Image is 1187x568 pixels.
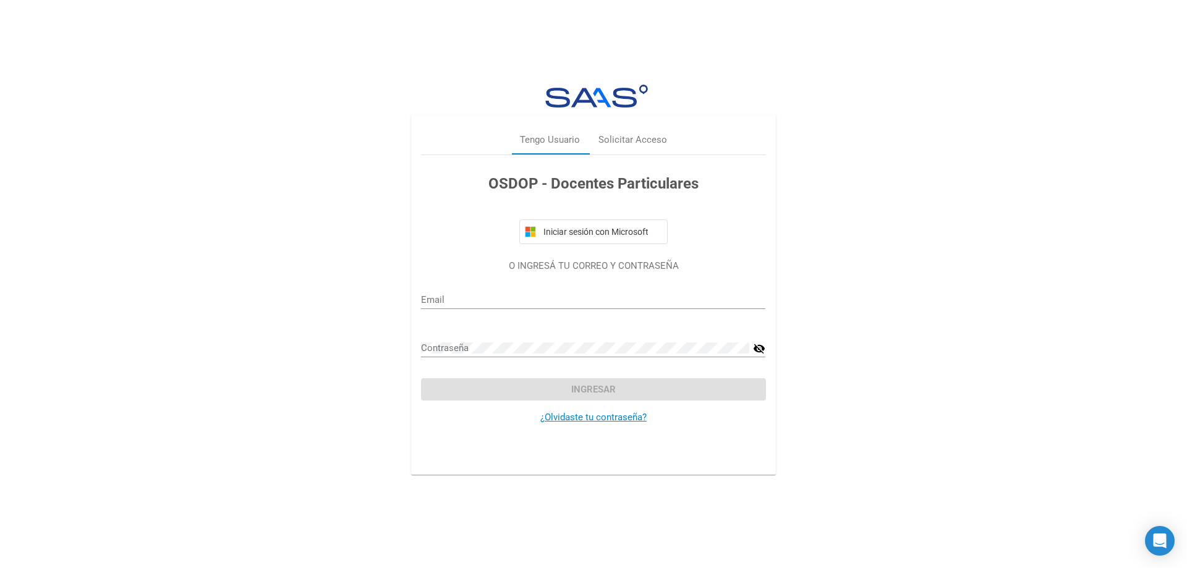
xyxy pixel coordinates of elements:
[421,172,765,195] h3: OSDOP - Docentes Particulares
[1145,526,1175,556] div: Open Intercom Messenger
[753,341,765,356] mat-icon: visibility_off
[541,227,662,237] span: Iniciar sesión con Microsoft
[598,133,667,147] div: Solicitar Acceso
[540,412,647,423] a: ¿Olvidaste tu contraseña?
[519,219,668,244] button: Iniciar sesión con Microsoft
[571,384,616,395] span: Ingresar
[421,378,765,401] button: Ingresar
[421,259,765,273] p: O INGRESÁ TU CORREO Y CONTRASEÑA
[520,133,580,147] div: Tengo Usuario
